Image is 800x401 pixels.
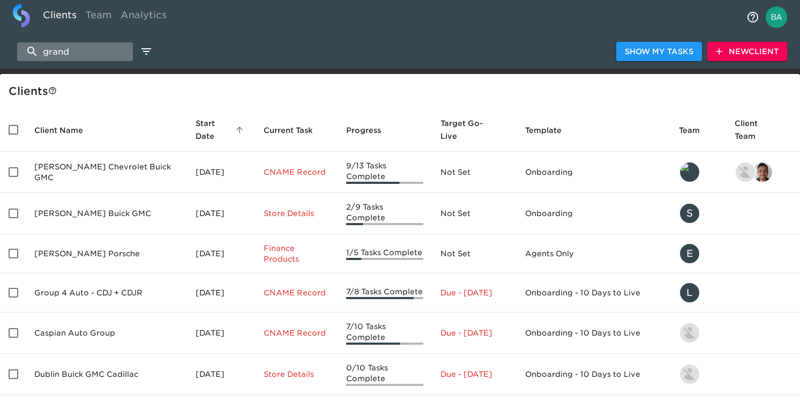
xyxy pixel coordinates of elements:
[753,162,772,182] img: sai@simplemnt.com
[679,282,717,303] div: lauren.seimas@roadster.com
[707,42,787,62] button: NewClient
[187,313,255,354] td: [DATE]
[679,161,717,183] div: leland@roadster.com
[440,287,508,298] p: Due - [DATE]
[736,162,755,182] img: nikko.foster@roadster.com
[679,203,717,224] div: savannah@roadster.com
[338,313,432,354] td: 7/10 Tasks Complete
[26,152,187,193] td: [PERSON_NAME] Chevrolet Buick GMC
[432,152,517,193] td: Not Set
[137,42,155,61] button: edit
[264,328,329,338] p: CNAME Record
[34,124,97,137] span: Client Name
[81,4,116,30] a: Team
[680,365,699,384] img: nikko.foster@roadster.com
[9,83,796,100] div: Client s
[517,193,670,234] td: Onboarding
[679,363,717,385] div: nikko.foster@roadster.com
[440,369,508,380] p: Due - [DATE]
[338,234,432,273] td: 1/5 Tasks Complete
[740,4,766,30] button: notifications
[680,323,699,343] img: kevin.lo@roadster.com
[680,162,699,182] img: leland@roadster.com
[187,152,255,193] td: [DATE]
[440,328,508,338] p: Due - [DATE]
[48,86,57,95] svg: This is a list of all of your clients and clients shared with you
[264,369,329,380] p: Store Details
[338,152,432,193] td: 9/13 Tasks Complete
[338,193,432,234] td: 2/9 Tasks Complete
[679,243,717,264] div: emily@roadster.com
[440,117,494,143] span: Calculated based on the start date and the duration of all Tasks contained in this Hub.
[517,273,670,313] td: Onboarding - 10 Days to Live
[440,117,508,143] span: Target Go-Live
[679,322,717,344] div: kevin.lo@roadster.com
[264,167,329,177] p: CNAME Record
[517,354,670,395] td: Onboarding - 10 Days to Live
[679,282,700,303] div: L
[26,193,187,234] td: [PERSON_NAME] Buick GMC
[187,193,255,234] td: [DATE]
[766,6,787,28] img: Profile
[679,124,714,137] span: Team
[196,117,246,143] span: Start Date
[264,287,329,298] p: CNAME Record
[264,124,327,137] span: Current Task
[679,203,700,224] div: S
[116,4,171,30] a: Analytics
[264,208,329,219] p: Store Details
[716,45,779,58] span: New Client
[517,234,670,273] td: Agents Only
[187,354,255,395] td: [DATE]
[26,273,187,313] td: Group 4 Auto - CDJ + CDJR
[432,193,517,234] td: Not Set
[525,124,575,137] span: Template
[17,42,133,61] input: search
[679,243,700,264] div: E
[517,152,670,193] td: Onboarding
[735,161,791,183] div: nikko.foster@roadster.com, sai@simplemnt.com
[338,354,432,395] td: 0/10 Tasks Complete
[39,4,81,30] a: Clients
[264,243,329,264] p: Finance Products
[187,273,255,313] td: [DATE]
[517,313,670,354] td: Onboarding - 10 Days to Live
[26,354,187,395] td: Dublin Buick GMC Cadillac
[735,117,791,143] span: Client Team
[625,45,693,58] span: Show My Tasks
[13,4,30,27] img: logo
[26,313,187,354] td: Caspian Auto Group
[616,42,702,62] button: Show My Tasks
[264,124,313,137] span: This is the next Task in this Hub that should be completed
[346,124,395,137] span: Progress
[338,273,432,313] td: 7/8 Tasks Complete
[26,234,187,273] td: [PERSON_NAME] Porsche
[187,234,255,273] td: [DATE]
[432,234,517,273] td: Not Set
